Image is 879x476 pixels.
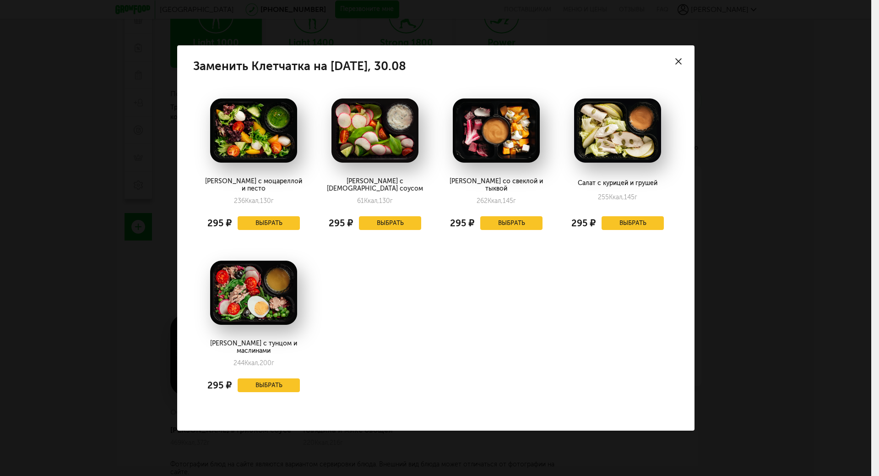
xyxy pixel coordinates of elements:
div: [PERSON_NAME] со свеклой и тыквой [446,178,546,192]
div: 295 ₽ [207,376,232,394]
div: 61 130 [357,197,393,205]
img: big_A1kXEfNbwIv1IxcQ.png [453,98,540,163]
span: г [271,197,274,205]
div: 255 145 [598,193,637,203]
span: г [635,193,637,201]
span: г [390,197,393,205]
h4: Заменить Клетчатка на [DATE], 30.08 [193,61,678,71]
button: Выбрать [359,216,421,230]
img: big_GLBHM8yAf5QzQhmx.png [331,98,418,163]
div: 295 ₽ [207,214,232,232]
div: [PERSON_NAME] с тунцом и маслинами [204,340,303,355]
div: [PERSON_NAME] с [DEMOGRAPHIC_DATA] соусом [325,178,424,192]
div: 295 ₽ [450,214,474,232]
button: Выбрать [238,216,300,230]
button: Выбрать [238,378,300,392]
div: 236 130 [234,197,274,205]
span: Ккал, [244,359,260,367]
button: Выбрать [480,216,543,230]
div: 262 145 [477,197,516,205]
span: г [513,197,516,205]
span: Ккал, [245,197,260,205]
img: big_2xLCOwr8S8sS11AU.png [210,261,297,325]
button: Выбрать [602,216,664,230]
span: Ккал, [364,197,379,205]
span: г [271,359,274,367]
div: Салат с курицей и грушей [568,180,667,189]
span: Ккал, [609,193,624,201]
img: big_BeowOqxA2CH89qsv.png [210,98,297,163]
div: 295 ₽ [329,214,353,232]
div: 295 ₽ [571,214,596,232]
div: [PERSON_NAME] с моцареллой и песто [204,178,303,192]
img: big_zbQDxihRawuNPIqW.png [574,98,661,163]
span: Ккал, [488,197,503,205]
div: 244 200 [233,359,274,367]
